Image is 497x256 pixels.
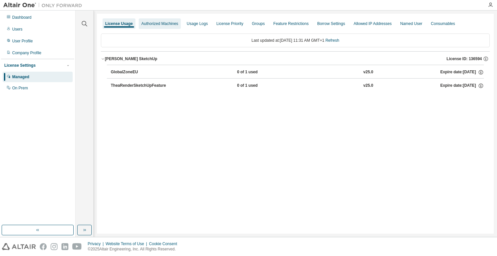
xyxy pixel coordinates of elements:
div: Users [12,27,22,32]
img: Altair One [3,2,85,9]
div: Allowed IP Addresses [354,21,392,26]
div: GlobalZoneEU [111,69,170,75]
div: On Prem [12,85,28,91]
div: v25.0 [363,69,373,75]
div: Consumables [431,21,455,26]
div: Cookie Consent [149,241,181,246]
button: [PERSON_NAME] SketchUpLicense ID: 136594 [101,52,490,66]
img: altair_logo.svg [2,243,36,250]
p: © 2025 Altair Engineering, Inc. All Rights Reserved. [88,246,181,252]
div: TheaRenderSketchUpFeature [111,83,170,89]
div: Borrow Settings [317,21,345,26]
div: Last updated at: [DATE] 11:31 AM GMT+1 [101,34,490,47]
div: License Usage [105,21,133,26]
div: License Priority [216,21,243,26]
div: 0 of 1 used [237,83,296,89]
div: Dashboard [12,15,32,20]
div: v25.0 [363,83,373,89]
img: youtube.svg [72,243,82,250]
div: Expire date: [DATE] [440,83,484,89]
div: Groups [252,21,265,26]
img: linkedin.svg [61,243,68,250]
a: Refresh [325,38,339,43]
div: Company Profile [12,50,41,56]
div: Named User [400,21,422,26]
button: TheaRenderSketchUpFeature0 of 1 usedv25.0Expire date:[DATE] [111,79,484,93]
div: Website Terms of Use [106,241,149,246]
div: Authorized Machines [141,21,178,26]
button: GlobalZoneEU0 of 1 usedv25.0Expire date:[DATE] [111,65,484,80]
img: facebook.svg [40,243,47,250]
div: [PERSON_NAME] SketchUp [105,56,157,61]
img: instagram.svg [51,243,58,250]
div: Privacy [88,241,106,246]
div: Managed [12,74,29,80]
div: Expire date: [DATE] [440,69,484,75]
div: Feature Restrictions [273,21,309,26]
div: User Profile [12,38,33,44]
div: License Settings [4,63,35,68]
span: License ID: 136594 [447,56,482,61]
div: Usage Logs [187,21,208,26]
div: 0 of 1 used [237,69,296,75]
